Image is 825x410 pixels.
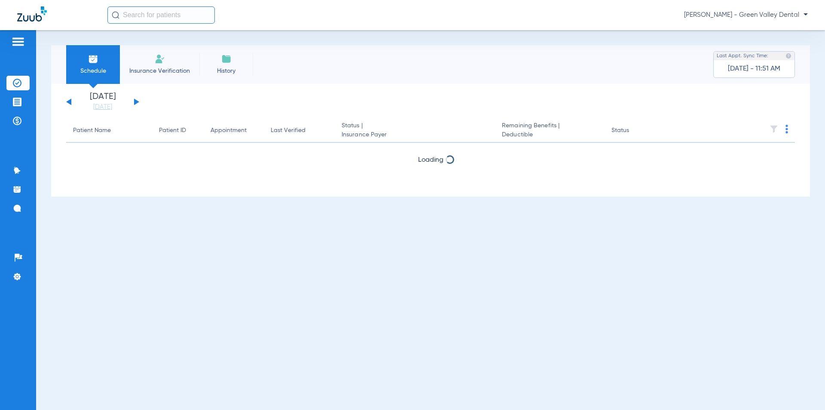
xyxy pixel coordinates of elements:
span: Deductible [502,130,597,139]
img: hamburger-icon [11,37,25,47]
span: Schedule [73,67,113,75]
div: Patient Name [73,126,111,135]
span: Loading [418,157,443,163]
div: Patient Name [73,126,145,135]
span: Insurance Verification [126,67,193,75]
img: Zuub Logo [17,6,47,22]
span: History [206,67,247,75]
img: group-dot-blue.svg [785,125,788,133]
th: Remaining Benefits | [495,119,604,143]
img: filter.svg [770,125,778,133]
div: Last Verified [271,126,328,135]
span: [DATE] - 11:51 AM [728,65,780,73]
img: Search Icon [112,11,119,19]
div: Patient ID [159,126,197,135]
a: [DATE] [77,103,128,111]
div: Appointment [211,126,257,135]
span: [PERSON_NAME] - Green Valley Dental [684,11,808,19]
img: Manual Insurance Verification [155,54,165,64]
div: Appointment [211,126,247,135]
input: Search for patients [107,6,215,24]
img: Schedule [88,54,98,64]
th: Status [605,119,663,143]
img: last sync help info [785,53,791,59]
li: [DATE] [77,92,128,111]
iframe: Chat Widget [782,369,825,410]
img: History [221,54,232,64]
span: Last Appt. Sync Time: [717,52,768,60]
span: Insurance Payer [342,130,488,139]
div: Patient ID [159,126,186,135]
div: Last Verified [271,126,306,135]
th: Status | [335,119,495,143]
